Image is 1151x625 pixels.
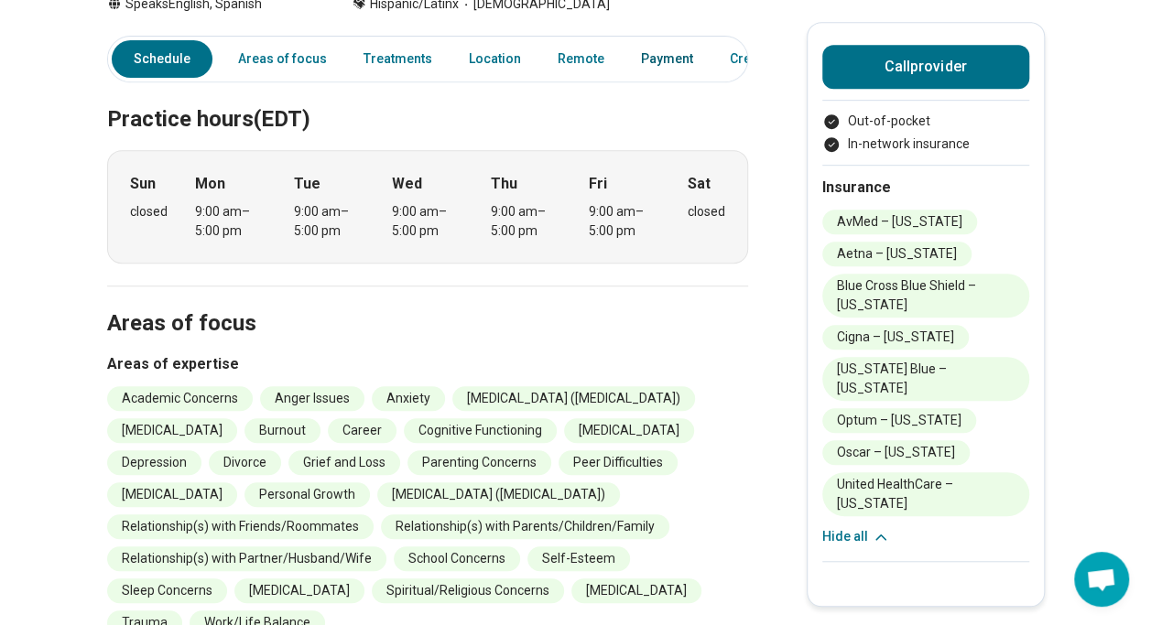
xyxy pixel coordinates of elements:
[822,242,972,266] li: Aetna – [US_STATE]
[822,177,1029,199] h2: Insurance
[107,546,386,571] li: Relationship(s) with Partner/Husband/Wife
[491,173,517,195] strong: Thu
[630,40,704,78] a: Payment
[589,202,659,241] div: 9:00 am – 5:00 pm
[130,202,168,221] div: closed
[719,40,810,78] a: Credentials
[822,112,1029,131] li: Out-of-pocket
[107,514,374,539] li: Relationship(s) with Friends/Roommates
[112,40,212,78] a: Schedule
[107,264,748,339] h2: Areas of focus
[209,450,281,475] li: Divorce
[381,514,669,539] li: Relationship(s) with Parents/Children/Family
[452,386,695,411] li: [MEDICAL_DATA] ([MEDICAL_DATA])
[547,40,615,78] a: Remote
[260,386,364,411] li: Anger Issues
[107,60,748,135] h2: Practice hours (EDT)
[372,386,445,411] li: Anxiety
[294,173,320,195] strong: Tue
[244,482,370,507] li: Personal Growth
[564,418,694,443] li: [MEDICAL_DATA]
[227,40,338,78] a: Areas of focus
[234,578,364,603] li: [MEDICAL_DATA]
[392,202,462,241] div: 9:00 am – 5:00 pm
[559,450,678,475] li: Peer Difficulties
[244,418,320,443] li: Burnout
[822,325,969,350] li: Cigna – [US_STATE]
[328,418,396,443] li: Career
[458,40,532,78] a: Location
[107,450,201,475] li: Depression
[822,45,1029,89] button: Callprovider
[589,173,607,195] strong: Fri
[294,202,364,241] div: 9:00 am – 5:00 pm
[822,440,970,465] li: Oscar – [US_STATE]
[394,546,520,571] li: School Concerns
[107,150,748,264] div: When does the program meet?
[107,482,237,507] li: [MEDICAL_DATA]
[822,527,890,546] button: Hide all
[491,202,561,241] div: 9:00 am – 5:00 pm
[377,482,620,507] li: [MEDICAL_DATA] ([MEDICAL_DATA])
[688,202,725,221] div: closed
[404,418,557,443] li: Cognitive Functioning
[822,274,1029,318] li: Blue Cross Blue Shield – [US_STATE]
[688,173,711,195] strong: Sat
[822,357,1029,401] li: [US_STATE] Blue – [US_STATE]
[822,408,976,433] li: Optum – [US_STATE]
[392,173,422,195] strong: Wed
[822,472,1029,516] li: United HealthCare – [US_STATE]
[353,40,443,78] a: Treatments
[107,418,237,443] li: [MEDICAL_DATA]
[107,578,227,603] li: Sleep Concerns
[195,173,225,195] strong: Mon
[195,202,266,241] div: 9:00 am – 5:00 pm
[1074,552,1129,607] div: Open chat
[822,112,1029,154] ul: Payment options
[107,353,748,375] h3: Areas of expertise
[571,578,701,603] li: [MEDICAL_DATA]
[822,210,977,234] li: AvMed – [US_STATE]
[527,546,630,571] li: Self-Esteem
[822,135,1029,154] li: In-network insurance
[107,386,253,411] li: Academic Concerns
[288,450,400,475] li: Grief and Loss
[407,450,551,475] li: Parenting Concerns
[130,173,156,195] strong: Sun
[372,578,564,603] li: Spiritual/Religious Concerns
